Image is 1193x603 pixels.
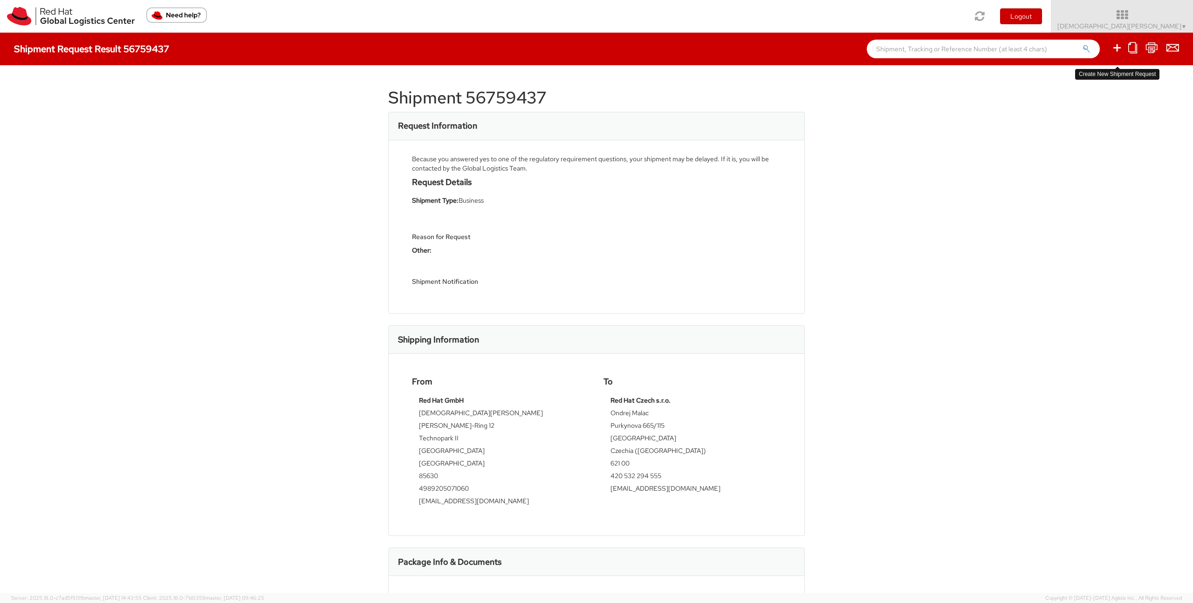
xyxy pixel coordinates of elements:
[1000,8,1042,24] button: Logout
[610,421,774,433] td: Purkynova 665/115
[143,595,264,601] span: Client: 2025.18.0-71d3358
[603,377,781,386] h4: To
[610,459,774,471] td: 621 00
[419,496,583,509] td: [EMAIL_ADDRESS][DOMAIN_NAME]
[14,44,169,54] h4: Shipment Request Result 56759437
[412,154,781,173] div: Because you answered yes to one of the regulatory requirement questions, your shipment may be del...
[610,471,774,484] td: 420 532 294 555
[610,396,671,404] strong: Red Hat Czech s.r.o.
[610,408,774,421] td: Ondrej Malac
[412,178,590,187] h4: Request Details
[1045,595,1182,602] span: Copyright © [DATE]-[DATE] Agistix Inc., All Rights Reserved
[398,335,479,344] h3: Shipping Information
[419,459,583,471] td: [GEOGRAPHIC_DATA]
[419,471,583,484] td: 85630
[398,557,501,567] h3: Package Info & Documents
[11,595,142,601] span: Server: 2025.18.0-c7ad5f513fb
[206,595,264,601] span: master, [DATE] 09:46:25
[1181,23,1187,30] span: ▼
[85,595,142,601] span: master, [DATE] 14:43:55
[419,433,583,446] td: Technopark II
[388,89,805,107] h1: Shipment 56759437
[867,40,1100,58] input: Shipment, Tracking or Reference Number (at least 4 chars)
[610,484,774,496] td: [EMAIL_ADDRESS][DOMAIN_NAME]
[412,246,432,254] strong: Other:
[398,121,477,130] h3: Request Information
[419,421,583,433] td: [PERSON_NAME]-Ring 12
[419,396,464,404] strong: Red Hat GmbH
[419,446,583,459] td: [GEOGRAPHIC_DATA]
[146,7,207,23] button: Need help?
[419,484,583,496] td: 4989205071060
[412,196,590,206] li: Business
[1075,69,1159,80] div: Create New Shipment Request
[412,233,590,240] h5: Reason for Request
[610,446,774,459] td: Czechia ([GEOGRAPHIC_DATA])
[7,7,135,26] img: rh-logistics-00dfa346123c4ec078e1.svg
[412,278,590,285] h5: Shipment Notification
[412,196,459,205] strong: Shipment Type:
[419,408,583,421] td: [DEMOGRAPHIC_DATA][PERSON_NAME]
[610,433,774,446] td: [GEOGRAPHIC_DATA]
[412,377,590,386] h4: From
[1057,22,1187,30] span: [DEMOGRAPHIC_DATA][PERSON_NAME]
